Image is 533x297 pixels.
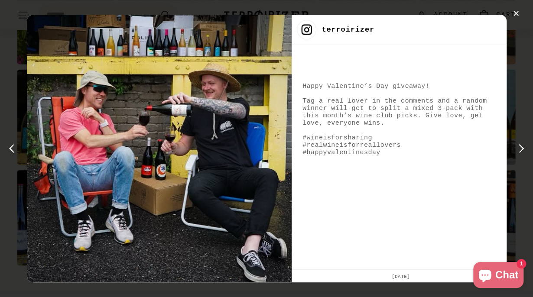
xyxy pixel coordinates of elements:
[510,7,523,20] div: close button
[322,25,374,35] a: Opens @terroirizer Instagram profile on a new window
[513,142,526,155] div: next post
[297,20,316,39] img: Instagram profile picture
[322,25,374,35] div: terroirizer
[302,83,496,156] div: Happy Valentine’s Day giveaway! Tag a real lover in the comments and a random winner will get to ...
[388,274,410,279] span: [DATE]
[6,142,20,155] div: previous post
[471,262,526,290] inbox-online-store-chat: Shopify online store chat
[27,15,507,282] div: Instagram post details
